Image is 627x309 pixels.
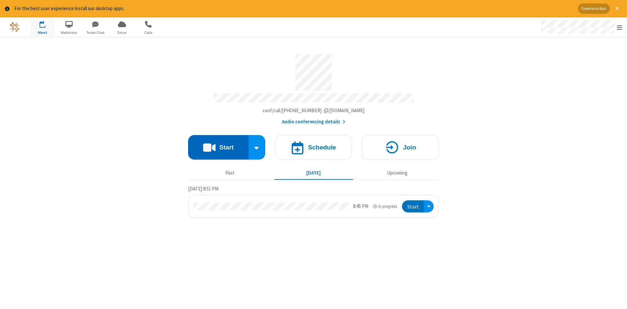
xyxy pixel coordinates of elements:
[14,5,573,12] div: For the best user experience install our desktop apps.
[30,30,55,36] span: Meet
[403,144,416,150] h4: Join
[10,22,20,32] img: QA Selenium DO NOT DELETE OR CHANGE
[219,144,233,150] h4: Start
[308,144,336,150] h4: Schedule
[83,30,108,36] span: Team Chat
[424,200,434,212] div: Open menu
[358,167,437,179] button: Upcoming
[362,135,439,160] button: Join
[188,185,439,218] section: Today's Meetings
[263,107,365,114] span: Copy my meeting room link
[353,203,368,210] div: 8:45 PM
[263,107,365,115] button: Copy my meeting room linkCopy my meeting room link
[188,135,249,160] button: Start
[110,30,134,36] span: Drive
[578,4,610,14] button: Download App
[44,21,48,26] div: 1
[274,167,353,179] button: [DATE]
[2,17,27,37] button: Logo
[373,203,397,209] em: in progress
[57,30,81,36] span: Webinars
[535,17,627,37] div: Open menu
[136,30,161,36] span: Calls
[282,118,346,126] button: Audio conferencing details
[188,49,439,125] section: Account details
[249,135,265,160] div: Start conference options
[191,167,269,179] button: Past
[188,186,218,192] span: [DATE] 8:51 PM
[402,200,424,212] button: Start
[275,135,352,160] button: Schedule
[612,4,622,14] button: Close alert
